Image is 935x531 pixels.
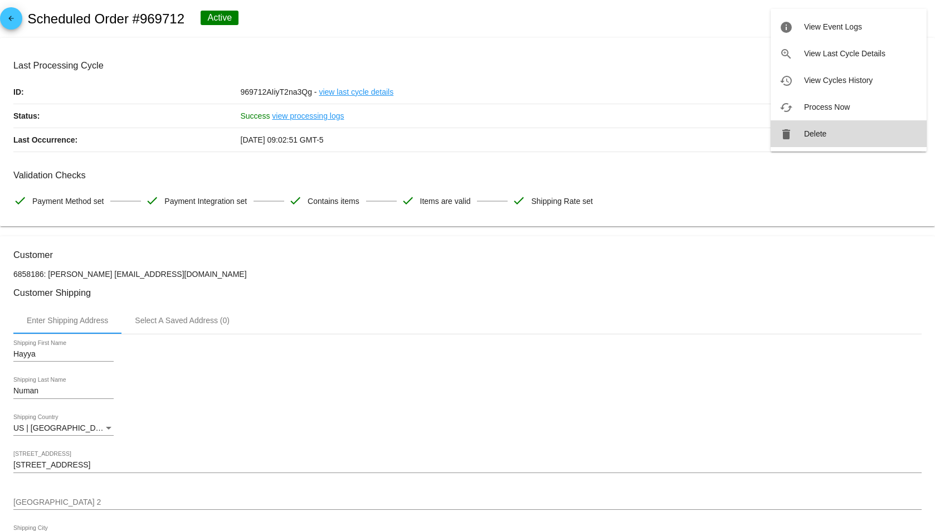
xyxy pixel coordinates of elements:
[804,22,862,31] span: View Event Logs
[780,101,793,114] mat-icon: cached
[804,76,873,85] span: View Cycles History
[780,74,793,87] mat-icon: history
[780,21,793,34] mat-icon: info
[804,103,850,111] span: Process Now
[804,49,885,58] span: View Last Cycle Details
[780,47,793,61] mat-icon: zoom_in
[804,129,826,138] span: Delete
[780,128,793,141] mat-icon: delete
